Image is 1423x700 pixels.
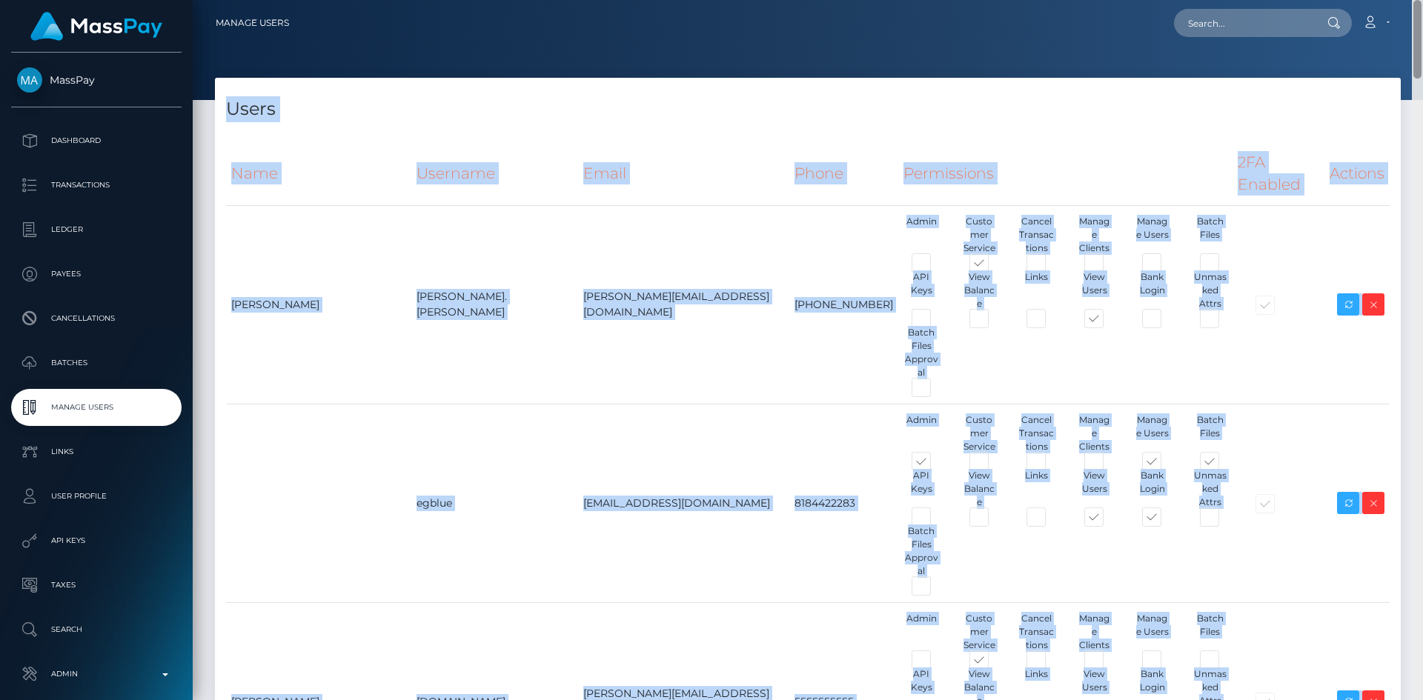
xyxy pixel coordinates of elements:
div: Manage Users [1124,612,1181,652]
th: Permissions [898,142,1233,205]
div: Batch Files [1181,215,1239,255]
p: Links [17,441,176,463]
span: MassPay [11,73,182,87]
p: Manage Users [17,396,176,419]
div: Batch Files [1181,612,1239,652]
a: Dashboard [11,122,182,159]
td: 8184422283 [789,404,898,602]
th: Name [226,142,411,205]
a: Links [11,433,182,470]
a: Payees [11,256,182,293]
a: Manage Users [11,389,182,426]
a: Cancellations [11,300,182,337]
a: API Keys [11,522,182,559]
p: Ledger [17,219,176,241]
td: [PERSON_NAME] [226,205,411,404]
div: Bank Login [1124,469,1181,509]
p: Payees [17,263,176,285]
div: API Keys [892,270,950,310]
div: View Balance [950,270,1008,310]
a: Ledger [11,211,182,248]
a: Taxes [11,567,182,604]
div: Customer Service [950,413,1008,453]
th: Actions [1324,142,1390,205]
div: Cancel Transactions [1008,215,1066,255]
td: egblue [411,404,577,602]
div: Manage Clients [1066,612,1124,652]
th: Username [411,142,577,205]
a: Search [11,611,182,648]
a: Batches [11,344,182,381]
input: Search... [1174,9,1313,37]
p: Transactions [17,174,176,196]
td: [PERSON_NAME].[PERSON_NAME] [411,205,577,404]
div: Customer Service [950,215,1008,255]
a: Admin [11,656,182,693]
div: Customer Service [950,612,1008,652]
h4: Users [226,96,1390,122]
a: User Profile [11,478,182,515]
p: Dashboard [17,130,176,152]
p: API Keys [17,530,176,552]
div: API Keys [892,469,950,509]
td: [PHONE_NUMBER] [789,205,898,404]
div: View Balance [950,469,1008,509]
p: Taxes [17,574,176,596]
div: Batch Files [1181,413,1239,453]
div: Links [1008,270,1066,310]
th: Phone [789,142,898,205]
div: Admin [892,612,950,652]
td: [EMAIL_ADDRESS][DOMAIN_NAME] [578,404,790,602]
a: Manage Users [216,7,289,39]
p: Cancellations [17,307,176,330]
div: Manage Users [1124,215,1181,255]
p: Batches [17,352,176,374]
img: MassPay [17,67,42,93]
p: Search [17,619,176,641]
div: Admin [892,413,950,453]
img: MassPay Logo [30,12,162,41]
div: Manage Clients [1066,413,1124,453]
div: Manage Users [1124,413,1181,453]
div: Unmasked Attrs [1181,469,1239,509]
th: Email [578,142,790,205]
div: View Users [1066,270,1124,310]
div: Links [1008,469,1066,509]
div: Manage Clients [1066,215,1124,255]
div: View Users [1066,469,1124,509]
div: Batch Files Approval [892,524,950,578]
div: Admin [892,215,950,255]
p: User Profile [17,485,176,507]
div: Cancel Transactions [1008,413,1066,453]
p: Admin [17,663,176,685]
td: [PERSON_NAME][EMAIL_ADDRESS][DOMAIN_NAME] [578,205,790,404]
a: Transactions [11,167,182,204]
div: Unmasked Attrs [1181,270,1239,310]
div: Cancel Transactions [1008,612,1066,652]
th: 2FA Enabled [1233,142,1324,205]
div: Bank Login [1124,270,1181,310]
div: Batch Files Approval [892,326,950,379]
